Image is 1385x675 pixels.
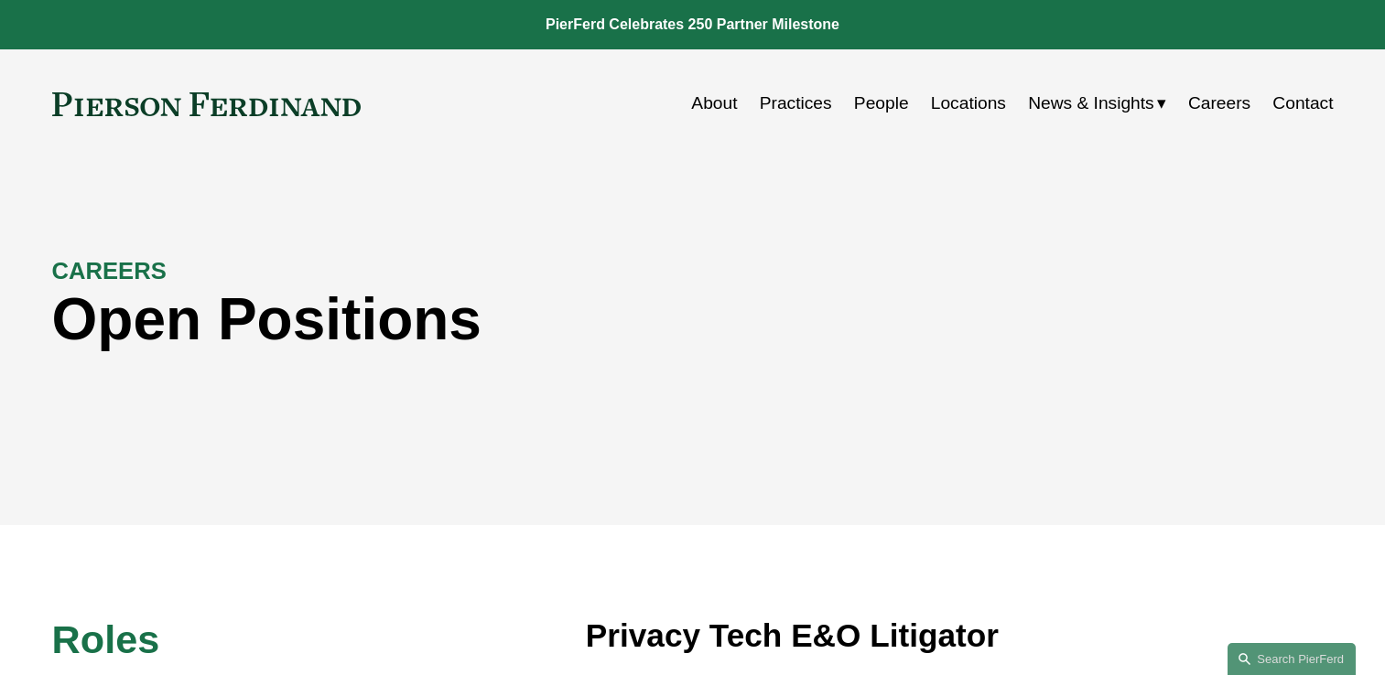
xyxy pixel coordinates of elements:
h3: Privacy Tech E&O Litigator [586,616,1334,656]
a: Locations [931,86,1006,121]
strong: CAREERS [52,258,167,284]
h1: Open Positions [52,286,1013,353]
a: About [691,86,737,121]
a: Search this site [1228,643,1356,675]
a: folder dropdown [1028,86,1166,121]
a: Practices [760,86,832,121]
a: Contact [1272,86,1333,121]
a: Careers [1188,86,1250,121]
span: News & Insights [1028,88,1154,120]
a: People [854,86,909,121]
span: Roles [52,617,160,661]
